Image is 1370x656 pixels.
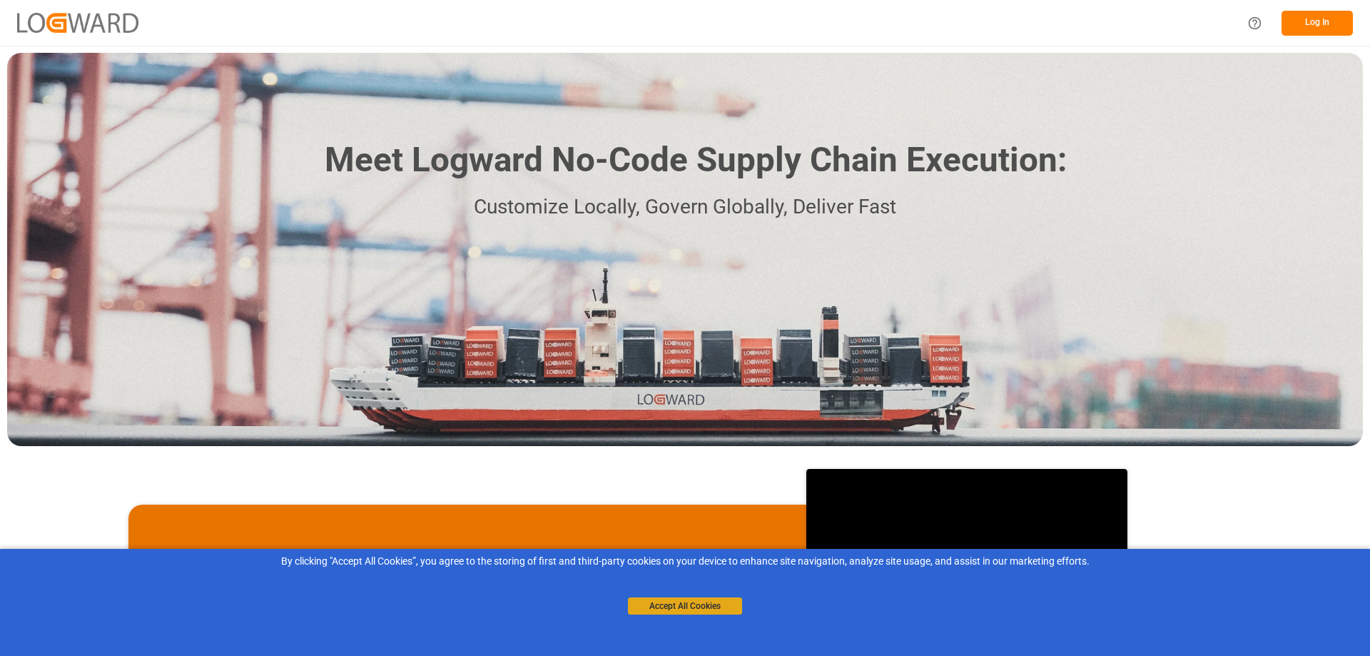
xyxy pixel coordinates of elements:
button: Accept All Cookies [628,597,742,615]
button: Help Center [1239,7,1271,39]
button: Log In [1282,11,1353,36]
p: Customize Locally, Govern Globally, Deliver Fast [303,191,1067,223]
h1: Meet Logward No-Code Supply Chain Execution: [325,135,1067,186]
img: Logward_new_orange.png [17,13,138,32]
div: By clicking "Accept All Cookies”, you agree to the storing of first and third-party cookies on yo... [10,554,1360,569]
